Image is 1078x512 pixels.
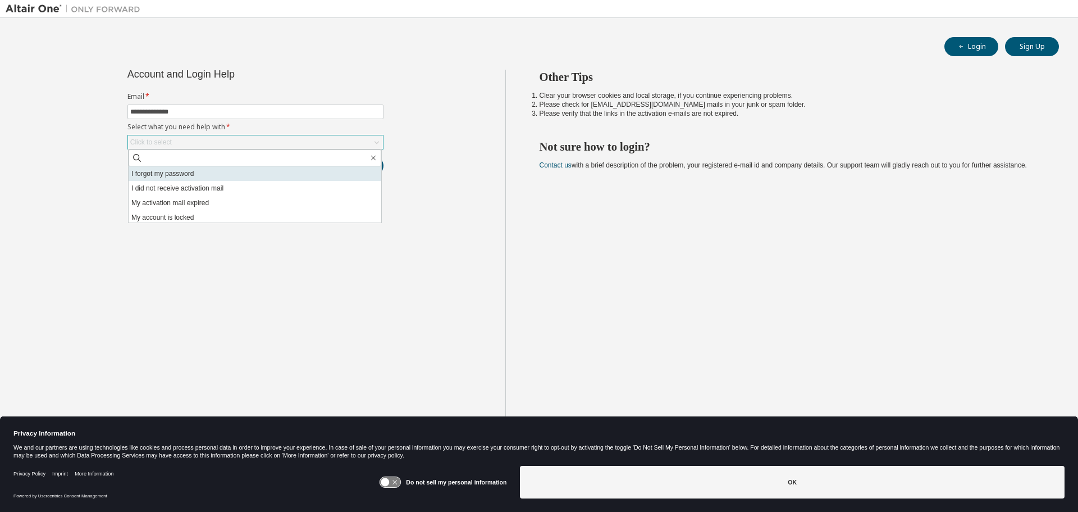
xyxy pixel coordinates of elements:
[127,70,332,79] div: Account and Login Help
[540,100,1039,109] li: Please check for [EMAIL_ADDRESS][DOMAIN_NAME] mails in your junk or spam folder.
[6,3,146,15] img: Altair One
[540,161,572,169] a: Contact us
[127,123,383,132] label: Select what you need help with
[540,139,1039,154] h2: Not sure how to login?
[540,70,1039,84] h2: Other Tips
[540,91,1039,100] li: Clear your browser cookies and local storage, if you continue experiencing problems.
[1005,37,1059,56] button: Sign Up
[130,138,172,147] div: Click to select
[540,109,1039,118] li: Please verify that the links in the activation e-mails are not expired.
[127,92,383,101] label: Email
[129,166,381,181] li: I forgot my password
[128,135,383,149] div: Click to select
[944,37,998,56] button: Login
[540,161,1027,169] span: with a brief description of the problem, your registered e-mail id and company details. Our suppo...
